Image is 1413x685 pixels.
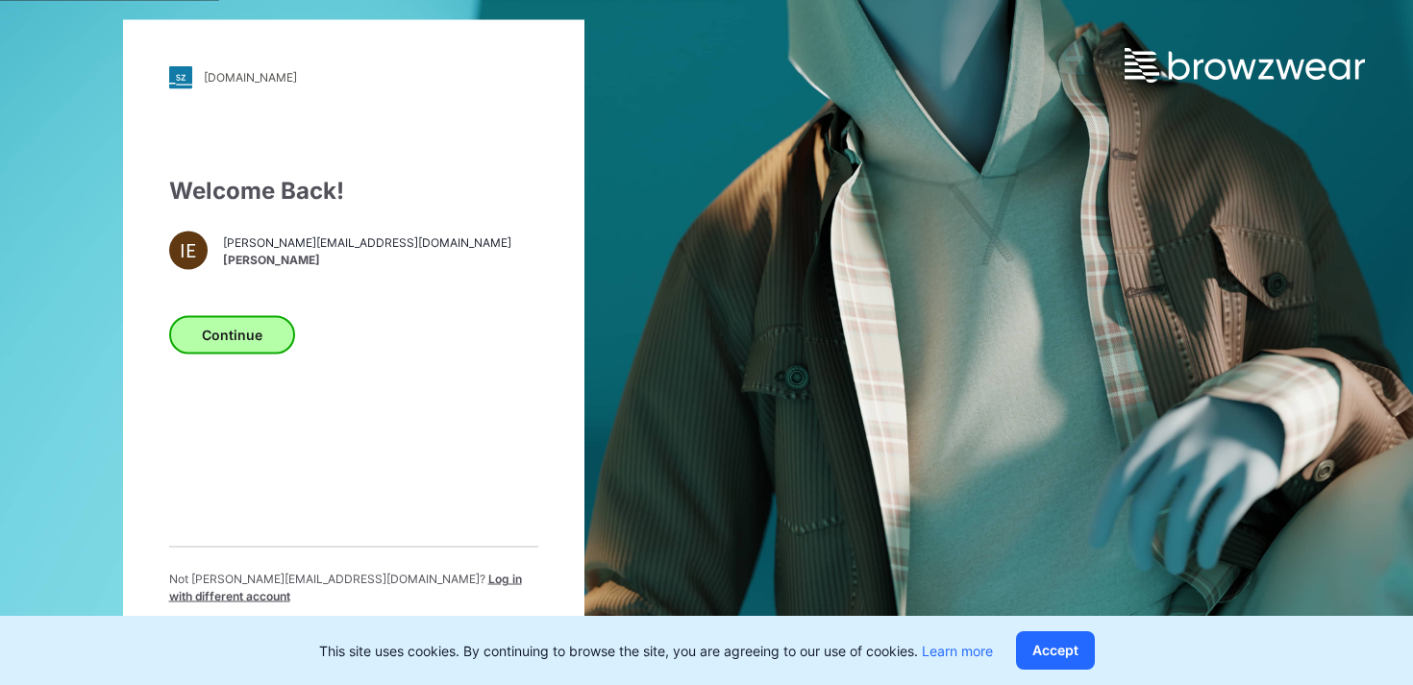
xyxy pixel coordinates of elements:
[1016,631,1095,670] button: Accept
[204,70,297,85] div: [DOMAIN_NAME]
[223,234,511,252] span: [PERSON_NAME][EMAIL_ADDRESS][DOMAIN_NAME]
[169,315,295,354] button: Continue
[319,641,993,661] p: This site uses cookies. By continuing to browse the site, you are agreeing to our use of cookies.
[169,231,208,269] div: IE
[922,643,993,659] a: Learn more
[1125,48,1365,83] img: browzwear-logo.e42bd6dac1945053ebaf764b6aa21510.svg
[223,252,511,269] span: [PERSON_NAME]
[169,65,192,88] img: stylezone-logo.562084cfcfab977791bfbf7441f1a819.svg
[169,570,538,604] p: Not [PERSON_NAME][EMAIL_ADDRESS][DOMAIN_NAME] ?
[169,65,538,88] a: [DOMAIN_NAME]
[169,173,538,208] div: Welcome Back!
